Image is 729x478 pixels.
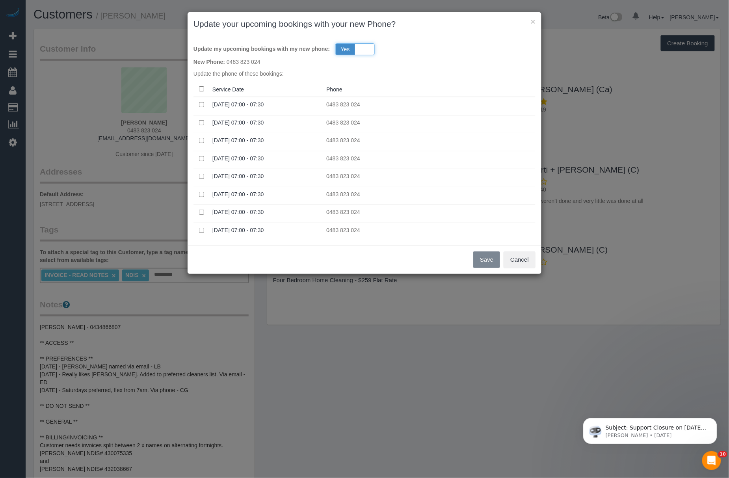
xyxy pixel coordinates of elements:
th: Service Date [209,82,323,97]
p: 0483 823 024 [326,154,532,162]
button: × [531,17,536,26]
a: [DATE] 07:00 - 07:30 [212,101,264,108]
iframe: Intercom notifications message [571,402,729,457]
td: Phone [323,133,536,151]
p: 0483 823 024 [326,136,532,144]
a: [DATE] 07:00 - 07:30 [212,227,264,233]
td: Service Date [209,151,323,169]
td: Service Date [209,187,323,205]
label: Update my upcoming bookings with my new phone: [193,42,330,53]
td: Phone [323,169,536,187]
a: [DATE] 07:00 - 07:30 [212,119,264,126]
p: 0483 823 024 [326,100,532,108]
span: 0483 823 024 [227,59,260,65]
th: Phone [323,82,536,97]
td: Phone [323,151,536,169]
td: Service Date [209,97,323,115]
a: [DATE] 07:00 - 07:30 [212,137,264,143]
h3: Update your upcoming bookings with your new Phone? [193,18,536,30]
p: 0483 823 024 [326,172,532,180]
span: 10 [718,451,727,458]
td: Phone [323,115,536,133]
p: 0483 823 024 [326,190,532,198]
p: Update the phone of these bookings: [193,70,536,78]
td: Service Date [209,223,323,241]
iframe: Intercom live chat [702,451,721,470]
td: Phone [323,205,536,223]
td: Service Date [209,205,323,223]
td: Phone [323,223,536,241]
a: [DATE] 07:00 - 07:30 [212,209,264,215]
p: 0483 823 024 [326,208,532,216]
p: 0483 823 024 [326,226,532,234]
td: Phone [323,97,536,115]
td: Phone [323,187,536,205]
a: [DATE] 07:00 - 07:30 [212,155,264,162]
a: [DATE] 07:00 - 07:30 [212,173,264,179]
td: Service Date [209,115,323,133]
p: 0483 823 024 [326,119,532,126]
span: Yes [336,44,355,55]
td: Service Date [209,169,323,187]
label: New Phone: [193,55,225,66]
td: Service Date [209,133,323,151]
button: Cancel [504,251,536,268]
a: [DATE] 07:00 - 07:30 [212,191,264,197]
